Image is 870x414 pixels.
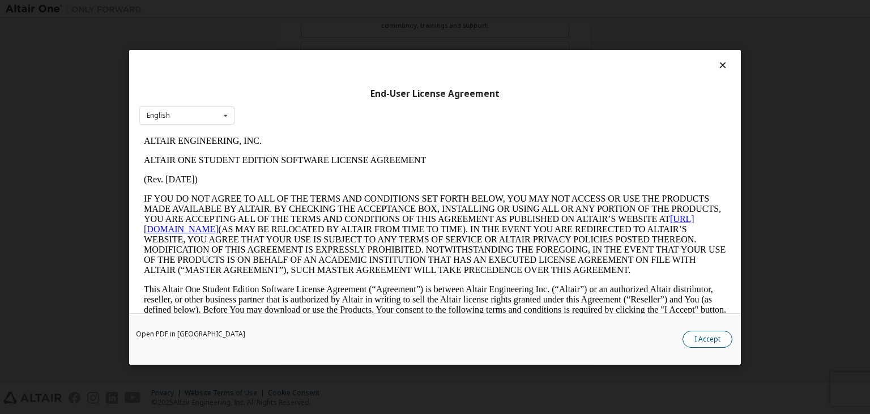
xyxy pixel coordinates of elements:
button: I Accept [683,330,732,347]
p: This Altair One Student Edition Software License Agreement (“Agreement”) is between Altair Engine... [5,153,587,194]
p: (Rev. [DATE]) [5,43,587,53]
div: End-User License Agreement [139,88,731,99]
p: IF YOU DO NOT AGREE TO ALL OF THE TERMS AND CONDITIONS SET FORTH BELOW, YOU MAY NOT ACCESS OR USE... [5,62,587,144]
a: Open PDF in [GEOGRAPHIC_DATA] [136,330,245,337]
div: English [147,112,170,119]
p: ALTAIR ONE STUDENT EDITION SOFTWARE LICENSE AGREEMENT [5,24,587,34]
p: ALTAIR ENGINEERING, INC. [5,5,587,15]
a: [URL][DOMAIN_NAME] [5,83,555,103]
